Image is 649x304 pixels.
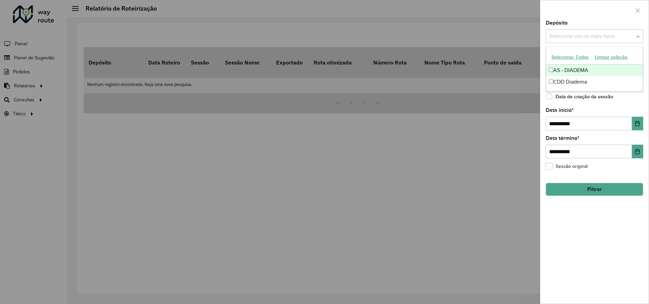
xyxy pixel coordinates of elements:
[546,19,568,27] label: Depósito
[546,93,613,100] label: Data de criação da sessão
[592,52,631,62] button: Limpar seleção
[546,134,579,142] label: Data término
[548,52,592,62] button: Selecionar Todos
[546,163,588,170] label: Sessão original
[546,183,643,196] button: Filtrar
[546,64,643,76] div: AS - DIADEMA
[546,46,643,92] ng-dropdown-panel: Options list
[546,106,574,114] label: Data início
[632,117,643,130] button: Choose Date
[546,76,643,88] div: CDD Diadema
[632,145,643,158] button: Choose Date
